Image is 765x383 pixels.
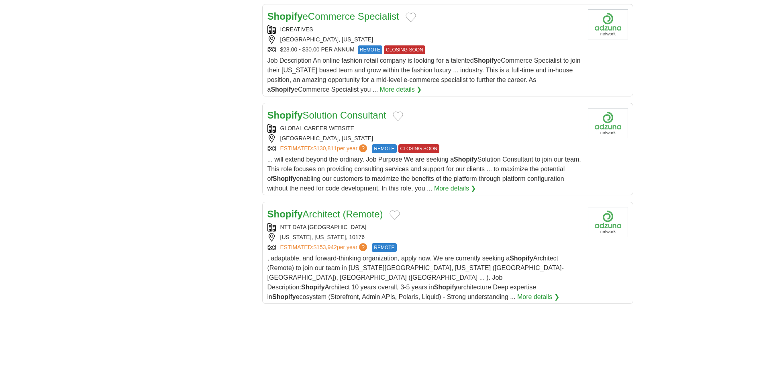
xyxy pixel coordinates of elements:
a: ESTIMATED:$130,811per year? [280,144,369,153]
span: Job Description An online fashion retail company is looking for a talented eCommerce Specialist t... [267,57,581,93]
a: More details ❯ [517,292,559,302]
a: ShopifySolution Consultant [267,110,386,121]
strong: Shopify [267,209,303,219]
a: More details ❯ [380,85,422,94]
strong: Shopify [271,86,294,93]
span: CLOSING SOON [398,144,440,153]
strong: Shopify [434,284,458,291]
div: GLOBAL CAREER WEBSITE [267,124,581,133]
strong: Shopify [272,293,296,300]
span: REMOTE [372,243,396,252]
div: $28.00 - $30.00 PER ANNUM [267,45,581,54]
a: ShopifyArchitect (Remote) [267,209,383,219]
strong: Shopify [301,284,325,291]
strong: Shopify [454,156,477,163]
img: Company logo [588,207,628,237]
span: ? [359,144,367,152]
span: ... will extend beyond the ordinary. Job Purpose We are seeking a Solution Consultant to join our... [267,156,581,192]
span: $153,942 [313,244,337,250]
span: $130,811 [313,145,337,152]
span: CLOSING SOON [384,45,425,54]
img: Company logo [588,108,628,138]
button: Add to favorite jobs [390,210,400,220]
img: Company logo [588,9,628,39]
span: REMOTE [372,144,396,153]
strong: Shopify [267,11,303,22]
div: NTT DATA [GEOGRAPHIC_DATA] [267,223,581,231]
div: [GEOGRAPHIC_DATA], [US_STATE] [267,134,581,143]
strong: Shopify [510,255,533,262]
span: ? [359,243,367,251]
strong: Shopify [273,175,296,182]
a: ESTIMATED:$153,942per year? [280,243,369,252]
div: [GEOGRAPHIC_DATA], [US_STATE] [267,35,581,44]
span: REMOTE [358,45,382,54]
strong: Shopify [267,110,303,121]
span: , adaptable, and forward-thinking organization, apply now. We are currently seeking a Architect (... [267,255,564,300]
div: [US_STATE], [US_STATE], 10176 [267,233,581,242]
a: More details ❯ [434,184,476,193]
strong: Shopify [474,57,498,64]
div: ICREATIVES [267,25,581,34]
button: Add to favorite jobs [393,111,403,121]
button: Add to favorite jobs [406,12,416,22]
a: ShopifyeCommerce Specialist [267,11,399,22]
